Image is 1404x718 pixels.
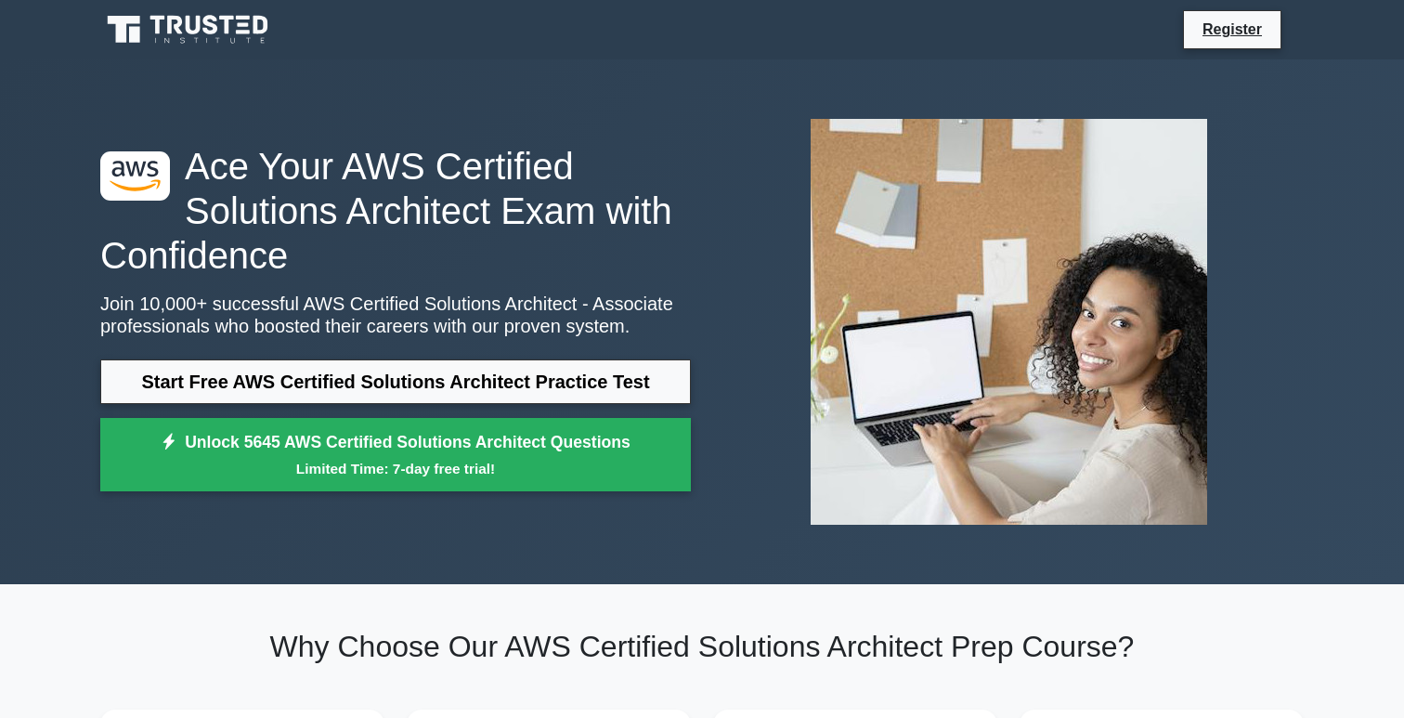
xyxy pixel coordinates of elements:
[123,458,668,479] small: Limited Time: 7-day free trial!
[1191,18,1273,41] a: Register
[100,144,691,278] h1: Ace Your AWS Certified Solutions Architect Exam with Confidence
[100,629,1304,664] h2: Why Choose Our AWS Certified Solutions Architect Prep Course?
[100,418,691,492] a: Unlock 5645 AWS Certified Solutions Architect QuestionsLimited Time: 7-day free trial!
[100,293,691,337] p: Join 10,000+ successful AWS Certified Solutions Architect - Associate professionals who boosted t...
[100,359,691,404] a: Start Free AWS Certified Solutions Architect Practice Test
